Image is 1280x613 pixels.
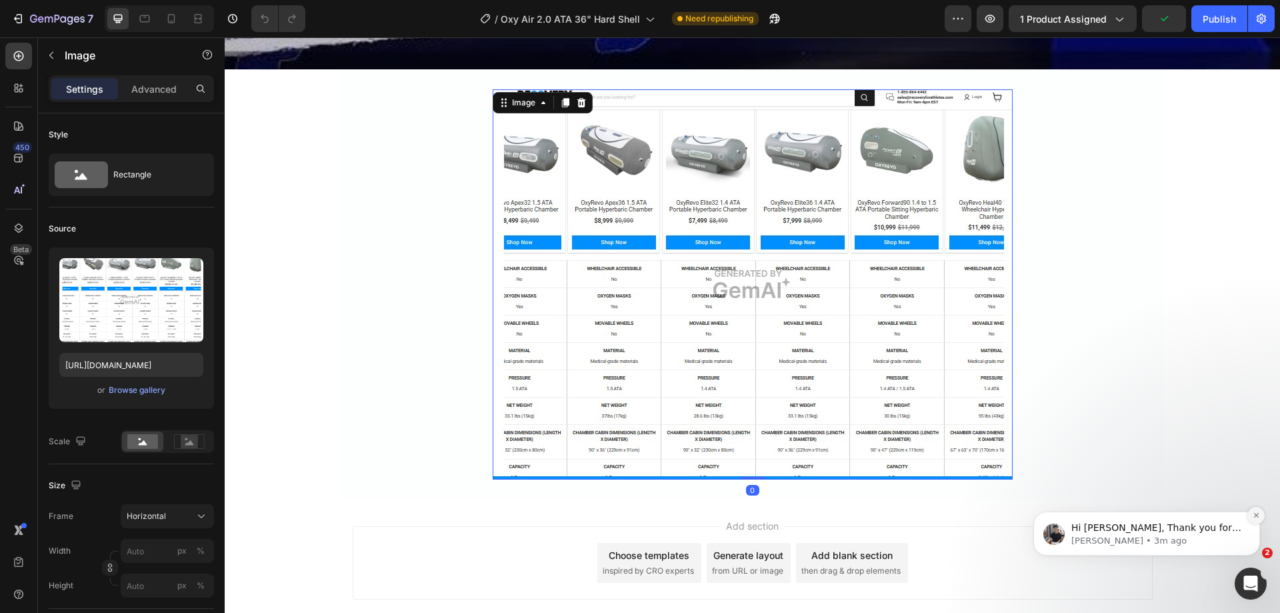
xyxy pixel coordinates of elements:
button: Dismiss notification [234,79,251,97]
div: Add blank section [587,511,668,525]
button: 1 product assigned [1009,5,1137,32]
img: Profile image for Tony [30,96,51,117]
div: % [197,580,205,592]
p: Hi [PERSON_NAME], Thank you for getting back to me. Regarding your concern, in some cases with co... [58,94,230,107]
div: 0 [521,448,535,458]
div: Undo/Redo [251,5,305,32]
p: Advanced [131,82,177,96]
label: Height [49,580,73,592]
div: Beta [10,244,32,255]
label: Width [49,545,71,557]
button: 7 [5,5,99,32]
button: % [174,578,190,594]
button: % [174,543,190,559]
div: Style [49,129,68,141]
button: px [193,543,209,559]
span: Horizontal [127,510,166,522]
div: % [197,545,205,557]
button: Horizontal [121,504,214,528]
div: Rectangle [113,159,195,190]
div: Generate layout [489,511,559,525]
span: Oxy Air 2.0 ATA 36" Hard Shell [501,12,640,26]
button: px [193,578,209,594]
span: Need republishing [685,13,753,25]
span: inspired by CRO experts [378,528,469,540]
span: then drag & drop elements [577,528,676,540]
div: Browse gallery [109,384,165,396]
iframe: Intercom live chat [1235,568,1267,600]
div: Scale [49,433,89,451]
input: px% [121,539,214,563]
button: Browse gallery [108,384,166,397]
iframe: To enrich screen reader interactions, please activate Accessibility in Grammarly extension settings [225,37,1280,613]
span: from URL or image [487,528,559,540]
span: 1 product assigned [1020,12,1107,26]
span: or [97,382,105,398]
input: px% [121,574,214,598]
span: 2 [1262,548,1273,558]
p: Image [65,47,178,63]
div: Source [49,223,76,235]
div: Publish [1203,12,1236,26]
div: Choose templates [384,511,465,525]
div: Size [49,477,84,495]
label: Frame [49,510,73,522]
button: Publish [1191,5,1247,32]
span: Add section [496,482,559,496]
div: Image [285,59,313,71]
img: preview-image [59,258,203,342]
div: px [177,545,187,557]
input: https://example.com/image.jpg [59,353,203,377]
p: Settings [66,82,103,96]
p: Message from Tony, sent 3m ago [58,107,230,119]
img: Alt image [268,52,788,442]
div: message notification from Tony, 3m ago. Hi Sanjay, Thank you for getting back to me. Regarding yo... [20,84,247,128]
div: px [177,580,187,592]
div: 450 [13,142,32,153]
p: 7 [87,11,93,27]
span: / [495,12,498,26]
iframe: Intercom notifications message [1013,428,1280,577]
